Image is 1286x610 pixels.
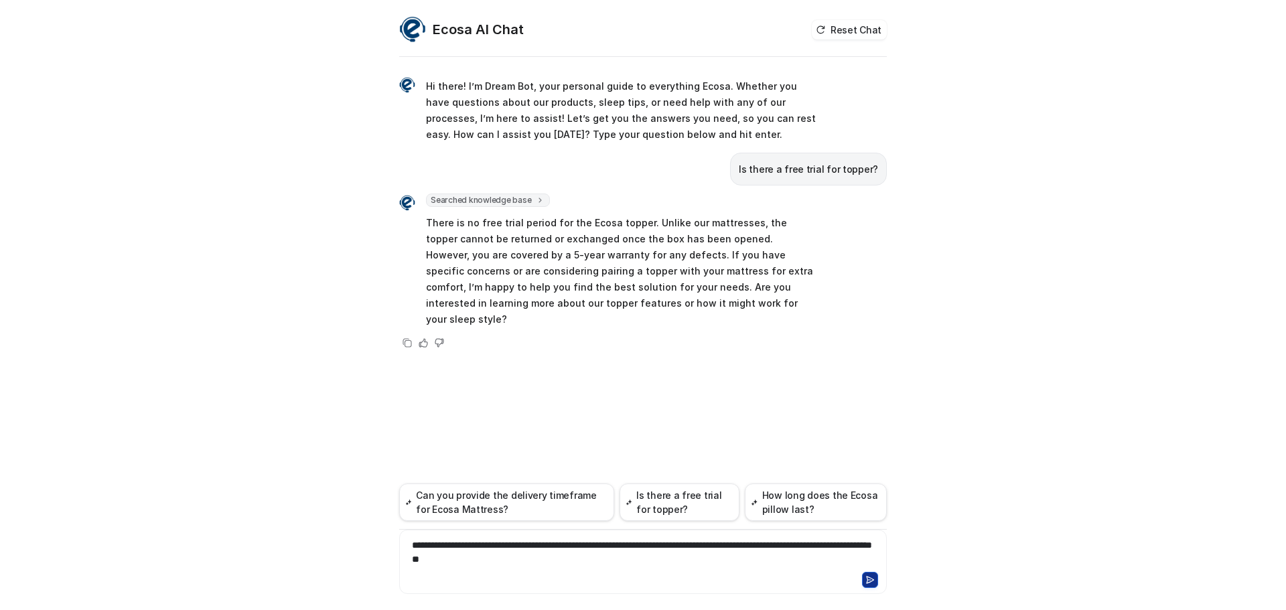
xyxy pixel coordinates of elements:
[745,483,887,521] button: How long does the Ecosa pillow last?
[399,16,426,43] img: Widget
[426,194,550,207] span: Searched knowledge base
[399,77,415,93] img: Widget
[426,78,818,143] p: Hi there! I’m Dream Bot, your personal guide to everything Ecosa. Whether you have questions abou...
[620,483,739,521] button: Is there a free trial for topper?
[433,20,524,39] h2: Ecosa AI Chat
[399,195,415,211] img: Widget
[399,483,614,521] button: Can you provide the delivery timeframe for Ecosa Mattress?
[426,215,818,327] p: There is no free trial period for the Ecosa topper. Unlike our mattresses, the topper cannot be r...
[739,161,878,177] p: Is there a free trial for topper?
[812,20,887,40] button: Reset Chat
